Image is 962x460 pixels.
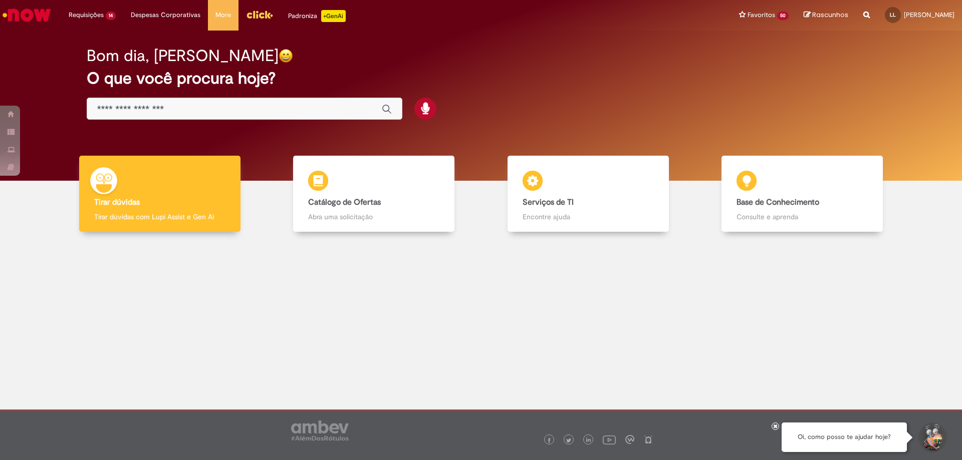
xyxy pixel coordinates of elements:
span: Favoritos [748,10,775,20]
span: Despesas Corporativas [131,10,200,20]
img: click_logo_yellow_360x200.png [246,7,273,22]
b: Base de Conhecimento [737,197,819,207]
span: Requisições [69,10,104,20]
div: Padroniza [288,10,346,22]
button: Iniciar Conversa de Suporte [917,422,947,452]
p: Consulte e aprenda [737,212,868,222]
b: Tirar dúvidas [94,197,140,207]
h2: Bom dia, [PERSON_NAME] [87,47,279,65]
span: More [215,10,231,20]
img: logo_footer_ambev_rotulo_gray.png [291,420,349,440]
img: logo_footer_youtube.png [603,433,616,446]
img: happy-face.png [279,49,293,63]
p: Tirar dúvidas com Lupi Assist e Gen Ai [94,212,225,222]
span: [PERSON_NAME] [904,11,954,19]
span: LL [890,12,896,18]
img: logo_footer_workplace.png [625,435,634,444]
img: logo_footer_facebook.png [547,438,552,443]
a: Tirar dúvidas Tirar dúvidas com Lupi Assist e Gen Ai [53,156,267,232]
a: Catálogo de Ofertas Abra uma solicitação [267,156,482,232]
span: Rascunhos [812,10,848,20]
a: Serviços de TI Encontre ajuda [481,156,695,232]
p: Encontre ajuda [523,212,654,222]
p: +GenAi [321,10,346,22]
span: 50 [777,12,789,20]
div: Oi, como posso te ajudar hoje? [782,422,907,452]
span: 14 [106,12,116,20]
b: Catálogo de Ofertas [308,197,381,207]
img: logo_footer_twitter.png [566,438,571,443]
p: Abra uma solicitação [308,212,439,222]
h2: O que você procura hoje? [87,70,876,87]
a: Rascunhos [804,11,848,20]
img: ServiceNow [1,5,53,25]
b: Serviços de TI [523,197,574,207]
img: logo_footer_linkedin.png [586,437,591,443]
img: logo_footer_naosei.png [644,435,653,444]
a: Base de Conhecimento Consulte e aprenda [695,156,910,232]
